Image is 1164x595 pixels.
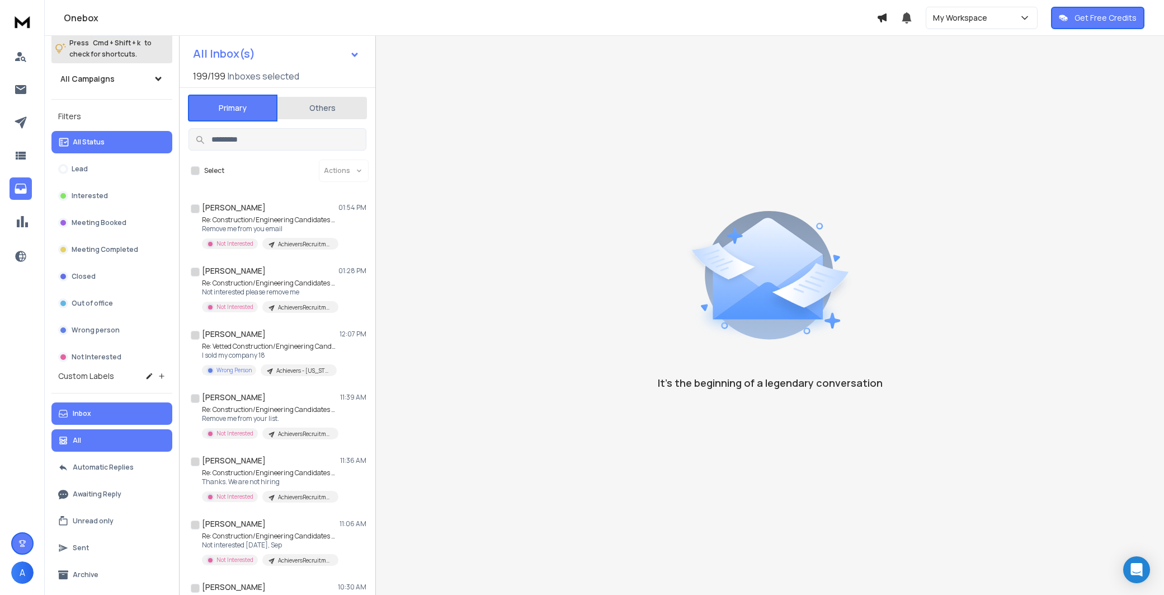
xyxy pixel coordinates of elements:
p: Remove me from your list. [202,414,336,423]
p: AchieversRecruitment-[GEOGRAPHIC_DATA]- [GEOGRAPHIC_DATA]- [278,493,332,502]
p: Not Interested [216,240,253,248]
p: Not Interested [216,303,253,311]
p: AchieversRecruitment-[GEOGRAPHIC_DATA]- [GEOGRAPHIC_DATA]- [278,303,332,312]
p: Re: Vetted Construction/Engineering Candidates Available [202,342,336,351]
div: Open Intercom Messenger [1123,556,1150,583]
button: Closed [51,265,172,288]
p: 11:39 AM [340,393,366,402]
button: Unread only [51,510,172,532]
p: Re: Construction/Engineering Candidates Available [202,279,336,288]
button: Inbox [51,402,172,425]
button: Sent [51,537,172,559]
p: My Workspace [933,12,992,24]
button: All Status [51,131,172,153]
button: All Inbox(s) [184,43,369,65]
h1: [PERSON_NAME] [202,455,266,466]
p: Achievers - [US_STATE] & [US_STATE] verified v1 [276,367,330,375]
p: AchieversRecruitment-[GEOGRAPHIC_DATA]- [GEOGRAPHIC_DATA]- [278,430,332,438]
h1: [PERSON_NAME] [202,518,266,530]
button: Meeting Completed [51,238,172,261]
p: Automatic Replies [73,463,134,472]
h1: [PERSON_NAME] [202,329,266,340]
button: All [51,429,172,452]
button: Automatic Replies [51,456,172,479]
p: Lead [72,165,88,174]
p: Re: Construction/Engineering Candidates Available [202,215,336,224]
button: Others [277,96,367,120]
p: Get Free Credits [1075,12,1137,24]
p: Not interested please remove me [202,288,336,297]
p: Not Interested [216,493,253,501]
h3: Inboxes selected [228,69,299,83]
h1: All Campaigns [60,73,115,85]
p: Press to check for shortcuts. [69,38,152,60]
p: Re: Construction/Engineering Candidates Available [202,405,336,414]
p: I sold my company 18 [202,351,336,360]
p: Interested [72,191,108,200]
button: Archive [51,564,172,586]
p: Not interested [DATE], Sep [202,541,336,550]
p: Not Interested [216,556,253,564]
p: All Status [73,138,105,147]
p: Unread only [73,517,114,526]
p: 01:28 PM [338,266,366,275]
button: Interested [51,185,172,207]
button: Get Free Credits [1051,7,1144,29]
h1: [PERSON_NAME] [202,265,266,277]
button: Lead [51,158,172,180]
p: 11:36 AM [340,456,366,465]
button: Awaiting Reply [51,483,172,505]
h1: [PERSON_NAME] [202,202,266,213]
p: 01:54 PM [338,203,366,212]
p: Re: Construction/Engineering Candidates Available [202,468,336,477]
p: 11:06 AM [340,519,366,528]
p: AchieversRecruitment-[GEOGRAPHIC_DATA]- [GEOGRAPHIC_DATA]- [278,556,332,565]
h1: All Inbox(s) [193,48,255,59]
p: Wrong Person [216,366,252,374]
h1: [PERSON_NAME] [202,582,266,593]
button: Not Interested [51,346,172,368]
p: Sent [73,544,89,552]
button: A [11,561,34,584]
p: Re: Construction/Engineering Candidates Available [202,532,336,541]
p: Awaiting Reply [73,490,121,499]
p: AchieversRecruitment-[GEOGRAPHIC_DATA]- [GEOGRAPHIC_DATA]- [278,240,332,249]
p: Wrong person [72,326,120,335]
p: Inbox [73,409,91,418]
p: Remove me from you email [202,224,336,233]
h1: [PERSON_NAME] [202,392,266,403]
p: Meeting Booked [72,218,126,227]
label: Select [204,166,224,175]
p: Not Interested [216,429,253,438]
h1: Onebox [64,11,876,25]
button: Meeting Booked [51,212,172,234]
h3: Custom Labels [58,371,114,382]
img: logo [11,11,34,32]
p: 10:30 AM [338,583,366,592]
button: Wrong person [51,319,172,341]
button: All Campaigns [51,68,172,90]
button: Out of office [51,292,172,315]
p: Not Interested [72,353,121,362]
p: Out of office [72,299,113,308]
button: Primary [188,95,277,121]
p: Meeting Completed [72,245,138,254]
p: It’s the beginning of a legendary conversation [658,375,883,391]
p: 12:07 PM [340,330,366,339]
h3: Filters [51,109,172,124]
span: 199 / 199 [193,69,225,83]
p: All [73,436,81,445]
p: Closed [72,272,96,281]
p: Thanks. We are not hiring [202,477,336,486]
p: Archive [73,570,98,579]
span: Cmd + Shift + k [91,36,142,49]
